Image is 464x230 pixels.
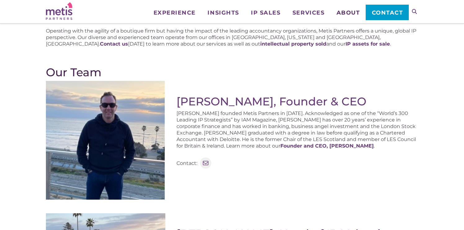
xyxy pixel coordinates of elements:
span: Contact [372,10,403,15]
span: Experience [154,10,196,15]
h2: Our Team [46,66,418,79]
a: Contact [366,5,409,20]
span: Insights [207,10,239,15]
p: Contact: [176,160,197,166]
a: IP assets for sale [346,41,390,47]
img: Metis Partners [46,2,72,20]
a: [PERSON_NAME], Founder & CEO [176,95,366,108]
a: intellectual property sold [260,41,326,47]
span: About [337,10,360,15]
p: Operating with the agility of a boutique firm but having the impact of the leading accountancy or... [46,28,418,47]
span: Services [292,10,324,15]
p: [PERSON_NAME] founded Metis Partners in [DATE]. Acknowledged as one of the “World’s 300 Leading I... [176,110,418,149]
span: IP Sales [251,10,280,15]
a: Contact us [100,41,128,47]
a: Founder and CEO, [PERSON_NAME] [280,143,374,149]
